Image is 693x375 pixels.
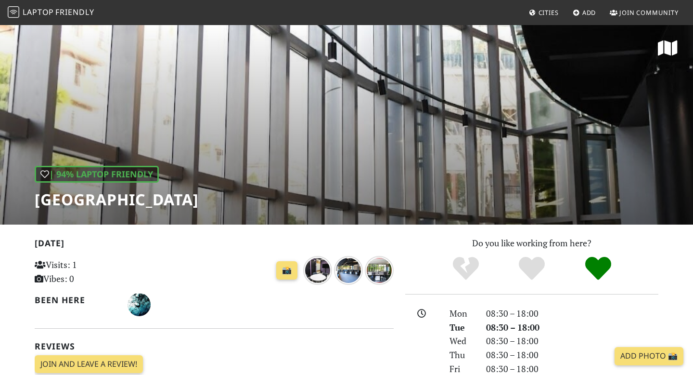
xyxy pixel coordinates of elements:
img: over 1 year ago [334,256,363,285]
p: Visits: 1 Vibes: 0 [35,258,147,286]
h1: [GEOGRAPHIC_DATA] [35,190,199,209]
div: Thu [444,348,480,362]
a: over 1 year ago [303,263,334,275]
div: Tue [444,321,480,335]
span: Laptop [23,7,54,17]
a: Join Community [606,4,682,21]
a: 📸 [276,261,297,280]
span: Friendly [55,7,94,17]
div: 08:30 – 18:00 [480,307,664,321]
div: Mon [444,307,480,321]
div: Wed [444,334,480,348]
a: Join and leave a review! [35,355,143,374]
a: over 1 year ago [334,263,365,275]
div: 08:30 – 18:00 [480,334,664,348]
img: over 1 year ago [303,256,332,285]
a: Cities [525,4,563,21]
p: Do you like working from here? [405,236,658,250]
img: over 1 year ago [365,256,394,285]
div: 08:30 – 18:00 [480,348,664,362]
div: Definitely! [565,255,631,282]
span: Melina Legaki [128,298,151,309]
h2: Been here [35,295,116,305]
a: over 1 year ago [365,263,394,275]
div: No [433,255,499,282]
span: Add [582,8,596,17]
img: 5354-melina.jpg [128,293,151,316]
div: | 94% Laptop Friendly [35,166,159,183]
img: LaptopFriendly [8,6,19,18]
h2: Reviews [35,341,394,351]
a: Add Photo 📸 [615,347,683,365]
span: Join Community [619,8,679,17]
div: 08:30 – 18:00 [480,321,664,335]
div: Yes [499,255,565,282]
span: Cities [539,8,559,17]
a: Add [569,4,600,21]
h2: [DATE] [35,238,394,252]
a: LaptopFriendly LaptopFriendly [8,4,94,21]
